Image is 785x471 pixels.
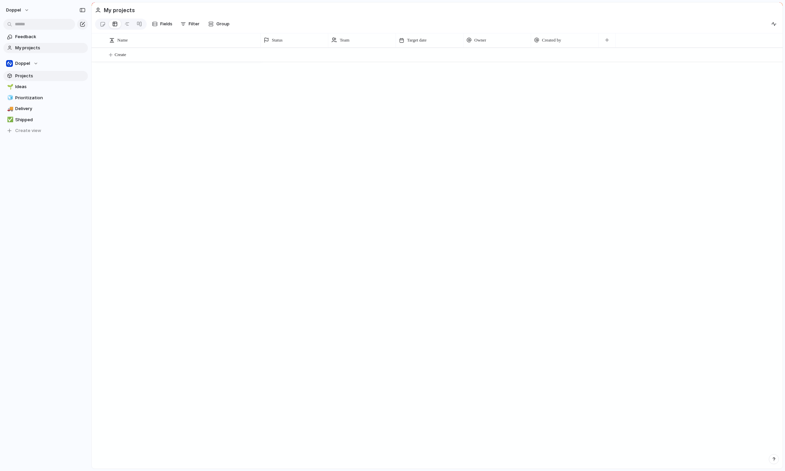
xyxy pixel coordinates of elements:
[115,51,126,58] span: Create
[15,73,86,79] span: Projects
[216,21,230,27] span: Group
[542,37,561,44] span: Created by
[15,95,86,101] span: Prioritization
[474,37,486,44] span: Owner
[104,6,135,14] h2: My projects
[407,37,427,44] span: Target date
[15,127,41,134] span: Create view
[178,19,202,29] button: Filter
[3,82,88,92] a: 🌱Ideas
[3,115,88,125] a: ✅Shipped
[3,93,88,103] a: 🧊Prioritization
[117,37,128,44] span: Name
[3,32,88,42] a: Feedback
[7,94,12,102] div: 🧊
[15,45,86,51] span: My projects
[189,21,199,27] span: Filter
[272,37,283,44] span: Status
[15,83,86,90] span: Ideas
[6,7,21,14] span: Doppel
[6,95,13,101] button: 🧊
[3,126,88,136] button: Create view
[6,83,13,90] button: 🌱
[7,105,12,113] div: 🚚
[7,116,12,124] div: ✅
[15,60,30,67] span: Doppel
[160,21,172,27] span: Fields
[15,105,86,112] span: Delivery
[149,19,175,29] button: Fields
[15,33,86,40] span: Feedback
[3,71,88,81] a: Projects
[3,43,88,53] a: My projects
[6,116,13,123] button: ✅
[3,104,88,114] a: 🚚Delivery
[7,83,12,91] div: 🌱
[3,5,33,16] button: Doppel
[205,19,233,29] button: Group
[6,105,13,112] button: 🚚
[15,116,86,123] span: Shipped
[3,58,88,69] button: Doppel
[340,37,350,44] span: Team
